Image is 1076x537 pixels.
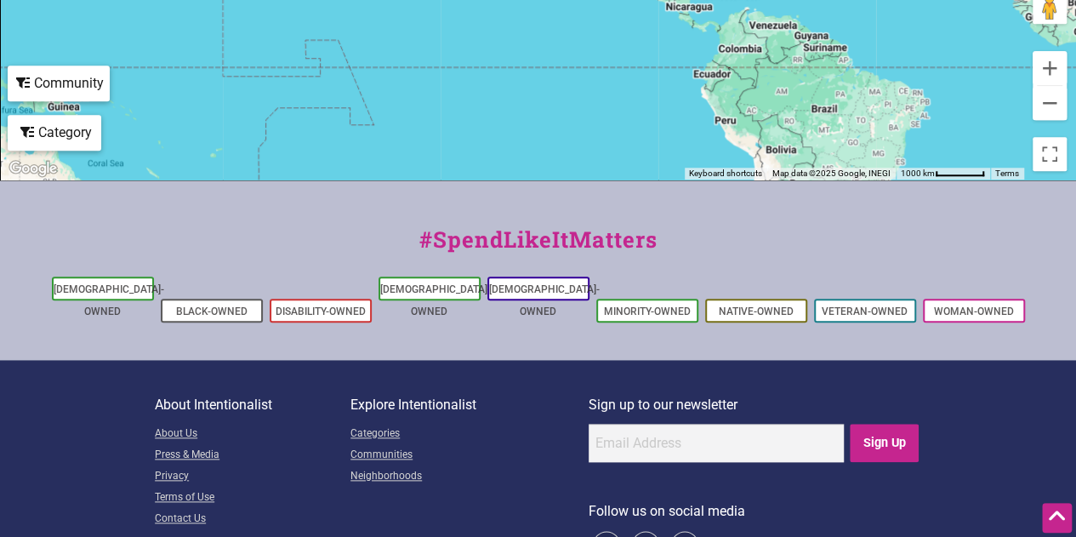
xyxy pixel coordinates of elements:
a: [DEMOGRAPHIC_DATA]-Owned [489,283,600,317]
a: Veteran-Owned [822,306,908,317]
a: Press & Media [155,445,350,466]
div: Filter by category [8,115,101,151]
a: Minority-Owned [604,306,691,317]
a: Neighborhoods [350,466,589,488]
a: [DEMOGRAPHIC_DATA]-Owned [54,283,164,317]
a: Terms of Use [155,488,350,509]
span: 1000 km [901,169,935,178]
div: Filter by Community [8,66,110,101]
div: Scroll Back to Top [1042,503,1072,533]
a: [DEMOGRAPHIC_DATA]-Owned [380,283,491,317]
p: About Intentionalist [155,394,350,416]
p: Follow us on social media [589,500,921,523]
a: Open this area in Google Maps (opens a new window) [5,157,61,180]
a: Privacy [155,466,350,488]
button: Zoom out [1033,86,1067,120]
button: Zoom in [1033,51,1067,85]
p: Sign up to our newsletter [589,394,921,416]
a: Communities [350,445,589,466]
img: Google [5,157,61,180]
a: Disability-Owned [276,306,366,317]
button: Keyboard shortcuts [689,168,762,180]
span: Map data ©2025 Google, INEGI [772,169,891,178]
button: Toggle fullscreen view [1032,135,1068,172]
input: Email Address [589,424,844,462]
div: Category [9,117,100,149]
div: Community [9,67,108,100]
a: Categories [350,424,589,445]
a: Woman-Owned [934,306,1014,317]
a: Contact Us [155,509,350,530]
a: Native-Owned [719,306,794,317]
p: Explore Intentionalist [350,394,589,416]
a: Black-Owned [176,306,248,317]
a: Terms (opens in new tab) [995,169,1019,178]
button: Map Scale: 1000 km per 55 pixels [896,168,990,180]
input: Sign Up [850,424,919,462]
a: About Us [155,424,350,445]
